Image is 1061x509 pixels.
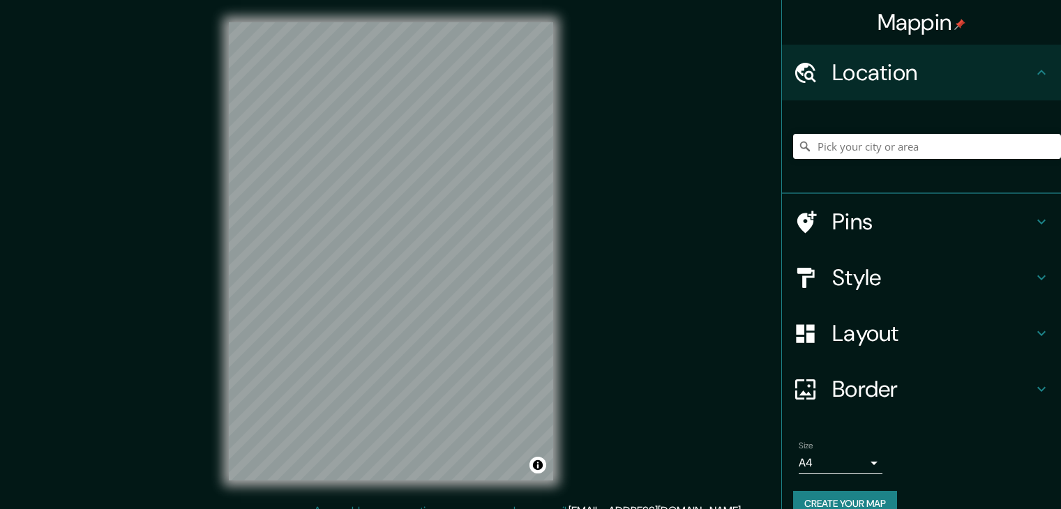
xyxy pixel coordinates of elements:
img: pin-icon.png [954,19,965,30]
button: Toggle attribution [529,457,546,473]
h4: Layout [832,319,1033,347]
div: Layout [782,305,1061,361]
canvas: Map [229,22,553,480]
h4: Pins [832,208,1033,236]
div: Pins [782,194,1061,250]
h4: Border [832,375,1033,403]
div: Style [782,250,1061,305]
div: Location [782,45,1061,100]
label: Size [799,440,813,452]
input: Pick your city or area [793,134,1061,159]
h4: Style [832,264,1033,291]
div: Border [782,361,1061,417]
h4: Mappin [878,8,966,36]
h4: Location [832,59,1033,86]
div: A4 [799,452,882,474]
